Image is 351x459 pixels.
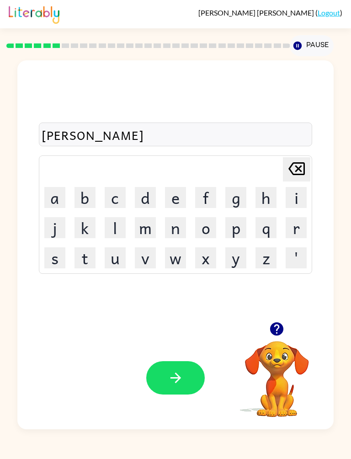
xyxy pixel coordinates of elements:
[44,187,65,208] button: a
[44,217,65,238] button: j
[165,187,186,208] button: e
[318,8,340,17] a: Logout
[44,247,65,268] button: s
[198,8,342,17] div: ( )
[195,217,216,238] button: o
[286,217,307,238] button: r
[255,187,277,208] button: h
[135,247,156,268] button: v
[42,125,310,144] div: [PERSON_NAME]
[198,8,315,17] span: [PERSON_NAME] [PERSON_NAME]
[105,247,126,268] button: u
[225,247,246,268] button: y
[195,247,216,268] button: x
[290,35,333,56] button: Pause
[105,187,126,208] button: c
[195,187,216,208] button: f
[135,217,156,238] button: m
[135,187,156,208] button: d
[165,217,186,238] button: n
[286,247,307,268] button: '
[255,247,277,268] button: z
[9,4,59,24] img: Literably
[74,187,96,208] button: b
[165,247,186,268] button: w
[231,327,323,418] video: Your browser must support playing .mp4 files to use Literably. Please try using another browser.
[105,217,126,238] button: l
[255,217,277,238] button: q
[225,187,246,208] button: g
[74,217,96,238] button: k
[286,187,307,208] button: i
[225,217,246,238] button: p
[74,247,96,268] button: t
